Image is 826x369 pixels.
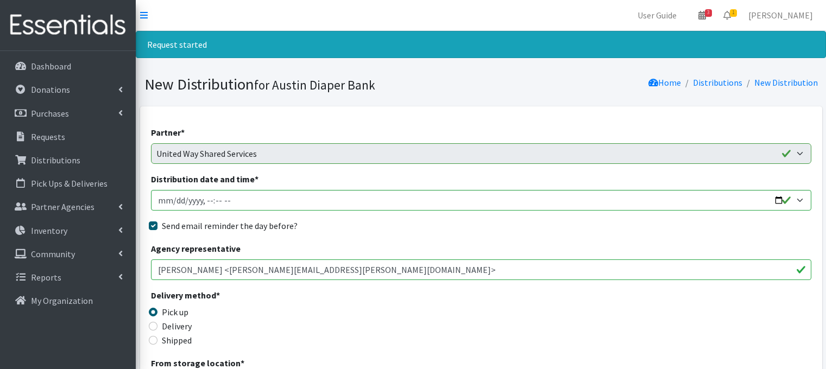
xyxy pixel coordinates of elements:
[754,77,818,88] a: New Distribution
[31,155,80,166] p: Distributions
[31,272,61,283] p: Reports
[162,320,192,333] label: Delivery
[4,126,131,148] a: Requests
[151,126,185,139] label: Partner
[693,77,742,88] a: Distributions
[151,173,258,186] label: Distribution date and time
[31,295,93,306] p: My Organization
[629,4,685,26] a: User Guide
[4,196,131,218] a: Partner Agencies
[151,242,241,255] label: Agency representative
[162,219,298,232] label: Send email reminder the day before?
[136,31,826,58] div: Request started
[4,266,131,288] a: Reports
[730,9,737,17] span: 1
[144,75,477,94] h1: New Distribution
[4,243,131,265] a: Community
[715,4,740,26] a: 1
[4,149,131,171] a: Distributions
[4,7,131,43] img: HumanEssentials
[4,55,131,77] a: Dashboard
[254,77,375,93] small: for Austin Diaper Bank
[4,290,131,311] a: My Organization
[4,79,131,100] a: Donations
[31,84,70,95] p: Donations
[4,173,131,194] a: Pick Ups & Deliveries
[31,108,69,119] p: Purchases
[216,290,220,301] abbr: required
[4,103,131,124] a: Purchases
[31,178,108,189] p: Pick Ups & Deliveries
[241,358,244,368] abbr: required
[4,220,131,241] a: Inventory
[181,127,185,138] abbr: required
[31,249,75,259] p: Community
[162,306,188,319] label: Pick up
[31,225,67,236] p: Inventory
[740,4,822,26] a: [PERSON_NAME]
[690,4,715,26] a: 3
[31,201,94,212] p: Partner Agencies
[31,61,71,72] p: Dashboard
[151,289,316,306] legend: Delivery method
[705,9,712,17] span: 3
[648,77,681,88] a: Home
[31,131,65,142] p: Requests
[162,334,192,347] label: Shipped
[255,174,258,184] abbr: required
